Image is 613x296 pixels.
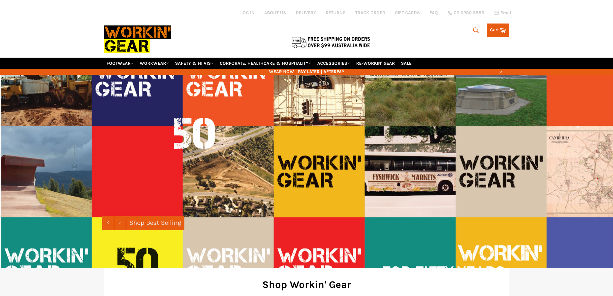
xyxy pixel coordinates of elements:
[126,216,184,230] a: Shop Best Selling
[240,10,255,15] a: Log in
[217,58,314,69] a: CORPORATE, HEALTHCARE & HOSPITALITY
[104,69,509,75] span: WEAR NOW | PAY LATER | AFTERPAY
[500,11,513,15] span: Email
[137,58,172,69] a: WORKWEAR
[114,278,500,291] h2: Shop Workin' Gear
[315,58,353,69] a: ACCESSORIES
[355,10,385,16] a: TRACK ORDER
[354,58,397,69] a: RE-WORKIN' GEAR
[430,10,438,16] a: FAQ
[296,10,316,16] a: DELIVERY
[291,35,371,49] img: Flat $9.95 shipping Australia wide
[487,24,509,37] a: Cart
[326,10,346,16] a: RETURNS
[104,58,136,69] a: FOOTWEAR
[398,58,414,69] a: SALE
[104,21,171,57] img: Workin Gear leaders in Workwear, Safety Boots, PPE, Uniforms. Australia's No.1 in Workwear
[264,10,286,16] a: ABOUT US
[172,58,216,69] a: SAFETY & HI VIS
[454,11,484,15] span: 02 6280 5885
[395,10,420,16] a: GIFT CARDS
[494,10,513,15] a: Email
[448,11,484,15] a: 02 6280 5885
